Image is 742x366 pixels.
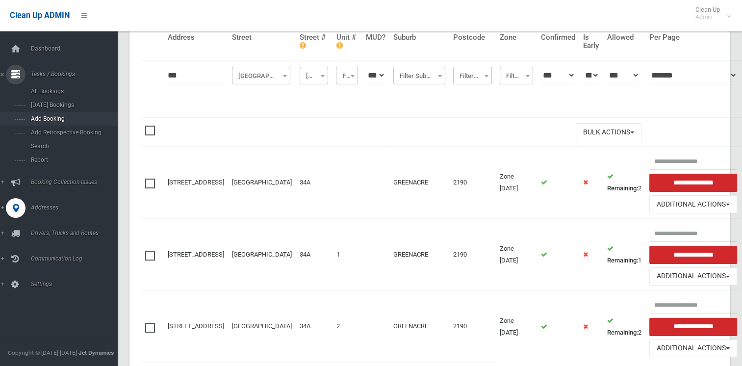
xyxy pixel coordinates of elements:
[496,147,537,219] td: Zone [DATE]
[393,67,445,84] span: Filter Suburb
[393,33,445,42] h4: Suburb
[449,290,495,362] td: 2190
[234,69,288,83] span: Old Kent Road (GREENACRE)
[232,33,292,42] h4: Street
[695,13,720,21] small: Admin
[28,129,117,136] span: Add Retrospective Booking
[228,147,296,219] td: [GEOGRAPHIC_DATA]
[576,123,641,141] button: Bulk Actions
[453,33,491,42] h4: Postcode
[78,349,114,356] strong: Jet Dynamics
[449,219,495,291] td: 2190
[649,267,737,286] button: Additional Actions
[28,157,117,163] span: Report
[300,33,328,50] h4: Street #
[496,290,537,362] td: Zone [DATE]
[28,45,125,52] span: Dashboard
[603,219,645,291] td: 1
[389,219,449,291] td: GREENACRE
[607,257,638,264] strong: Remaining:
[389,147,449,219] td: GREENACRE
[607,33,641,42] h4: Allowed
[8,349,77,356] span: Copyright © [DATE]-[DATE]
[500,67,533,84] span: Filter Zone
[541,33,575,42] h4: Confirmed
[649,195,737,213] button: Additional Actions
[296,147,332,219] td: 34A
[28,102,117,108] span: [DATE] Bookings
[336,33,358,50] h4: Unit #
[649,33,737,42] h4: Per Page
[336,67,358,84] span: Filter Unit #
[168,251,224,258] a: [STREET_ADDRESS]
[296,290,332,362] td: 34A
[649,340,737,358] button: Additional Actions
[28,281,125,288] span: Settings
[28,179,125,185] span: Booking Collection Issues
[332,219,362,291] td: 1
[28,88,117,95] span: All Bookings
[389,290,449,362] td: GREENACRE
[603,290,645,362] td: 2
[332,290,362,362] td: 2
[607,329,638,336] strong: Remaining:
[583,33,599,50] h4: Is Early
[28,230,125,236] span: Drivers, Trucks and Routes
[607,184,638,192] strong: Remaining:
[28,255,125,262] span: Communication Log
[366,33,385,42] h4: MUD?
[28,143,117,150] span: Search
[396,69,443,83] span: Filter Suburb
[302,69,326,83] span: Filter Street #
[449,147,495,219] td: 2190
[456,69,489,83] span: Filter Postcode
[603,147,645,219] td: 2
[168,33,224,42] h4: Address
[300,67,328,84] span: Filter Street #
[500,33,533,42] h4: Zone
[296,219,332,291] td: 34A
[453,67,491,84] span: Filter Postcode
[228,290,296,362] td: [GEOGRAPHIC_DATA]
[10,11,70,20] span: Clean Up ADMIN
[232,67,290,84] span: Old Kent Road (GREENACRE)
[338,69,356,83] span: Filter Unit #
[691,6,730,21] span: Clean Up
[28,71,125,78] span: Tasks / Bookings
[168,322,224,330] a: [STREET_ADDRESS]
[28,115,117,122] span: Add Booking
[168,179,224,186] a: [STREET_ADDRESS]
[28,204,125,211] span: Addresses
[228,219,296,291] td: [GEOGRAPHIC_DATA]
[502,69,531,83] span: Filter Zone
[496,219,537,291] td: Zone [DATE]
